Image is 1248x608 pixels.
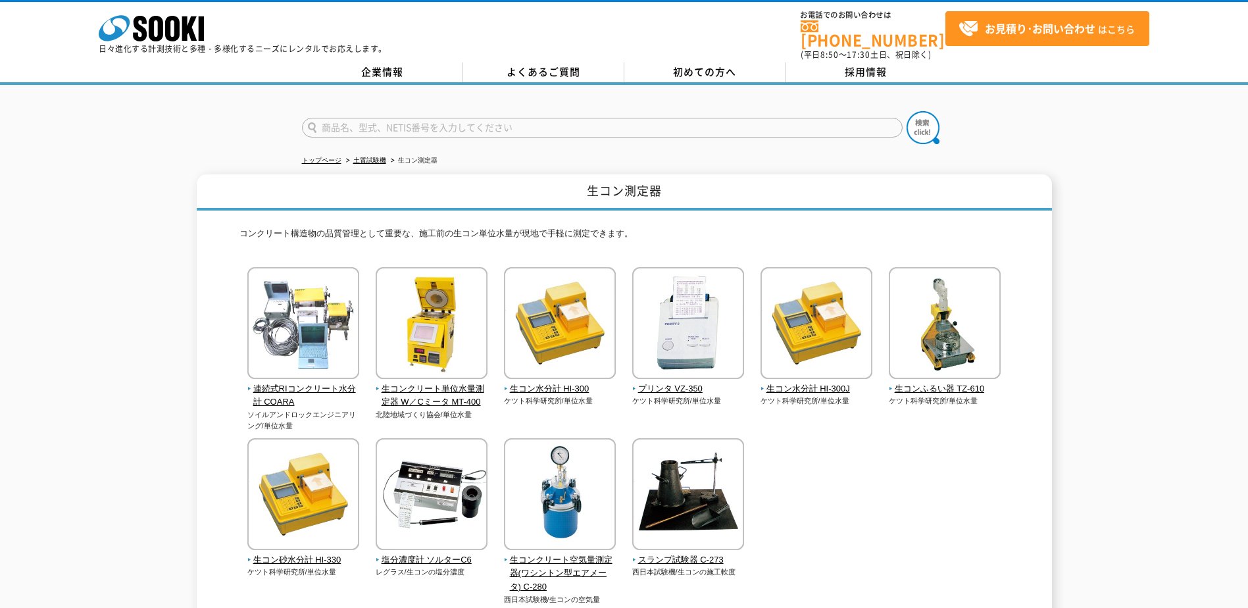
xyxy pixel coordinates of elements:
[247,382,360,410] span: 連続式RIコンクリート水分計 COARA
[889,382,1001,396] span: 生コンふるい器 TZ-610
[504,438,616,553] img: 生コンクリート空気量測定器(ワシントン型エアメータ) C-280
[504,553,616,594] span: 生コンクリート空気量測定器(ワシントン型エアメータ) C-280
[889,395,1001,407] p: ケツト科学研究所/単位水量
[761,382,873,396] span: 生コン水分計 HI-300J
[632,370,745,396] a: プリンタ VZ-350
[820,49,839,61] span: 8:50
[632,567,745,578] p: 西日本試験機/生コンの施工軟度
[302,118,903,138] input: 商品名、型式、NETIS番号を入力してください
[239,227,1009,247] p: コンクリート構造物の品質管理として重要な、施工前の生コン単位水量が現地で手軽に測定できます。
[504,395,616,407] p: ケツト科学研究所/単位水量
[376,553,488,567] span: 塩分濃度計 ソルターC6
[376,541,488,567] a: 塩分濃度計 ソルターC6
[376,567,488,578] p: レグラス/生コンの塩分濃度
[959,19,1135,39] span: はこちら
[388,154,437,168] li: 生コン測定器
[945,11,1149,46] a: お見積り･お問い合わせはこちら
[632,438,744,553] img: スランプ試験器 C-273
[376,438,487,553] img: 塩分濃度計 ソルターC6
[761,395,873,407] p: ケツト科学研究所/単位水量
[786,63,947,82] a: 採用情報
[801,20,945,47] a: [PHONE_NUMBER]
[376,382,488,410] span: 生コンクリート単位水量測定器 W／Cミータ MT-400
[302,63,463,82] a: 企業情報
[247,553,360,567] span: 生コン砂水分計 HI-330
[673,64,736,79] span: 初めての方へ
[504,267,616,382] img: 生コン水分計 HI-300
[247,567,360,578] p: ケツト科学研究所/単位水量
[889,370,1001,396] a: 生コンふるい器 TZ-610
[247,267,359,382] img: 連続式RIコンクリート水分計 COARA
[632,395,745,407] p: ケツト科学研究所/単位水量
[376,267,487,382] img: 生コンクリート単位水量測定器 W／Cミータ MT-400
[761,267,872,382] img: 生コン水分計 HI-300J
[889,267,1001,382] img: 生コンふるい器 TZ-610
[247,438,359,553] img: 生コン砂水分計 HI-330
[99,45,387,53] p: 日々進化する計測技術と多種・多様化するニーズにレンタルでお応えします。
[376,409,488,420] p: 北陸地域づくり協会/単位水量
[247,370,360,409] a: 連続式RIコンクリート水分計 COARA
[632,267,744,382] img: プリンタ VZ-350
[504,370,616,396] a: 生コン水分計 HI-300
[247,541,360,567] a: 生コン砂水分計 HI-330
[504,594,616,605] p: 西日本試験機/生コンの空気量
[463,63,624,82] a: よくあるご質問
[302,157,341,164] a: トップページ
[801,11,945,19] span: お電話でのお問い合わせは
[376,370,488,409] a: 生コンクリート単位水量測定器 W／Cミータ MT-400
[197,174,1052,211] h1: 生コン測定器
[632,553,745,567] span: スランプ試験器 C-273
[247,409,360,431] p: ソイルアンドロックエンジニアリング/単位水量
[504,382,616,396] span: 生コン水分計 HI-300
[504,541,616,594] a: 生コンクリート空気量測定器(ワシントン型エアメータ) C-280
[624,63,786,82] a: 初めての方へ
[801,49,931,61] span: (平日 ～ 土日、祝日除く)
[847,49,870,61] span: 17:30
[632,382,745,396] span: プリンタ VZ-350
[761,370,873,396] a: 生コン水分計 HI-300J
[907,111,939,144] img: btn_search.png
[632,541,745,567] a: スランプ試験器 C-273
[985,20,1095,36] strong: お見積り･お問い合わせ
[353,157,386,164] a: 土質試験機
